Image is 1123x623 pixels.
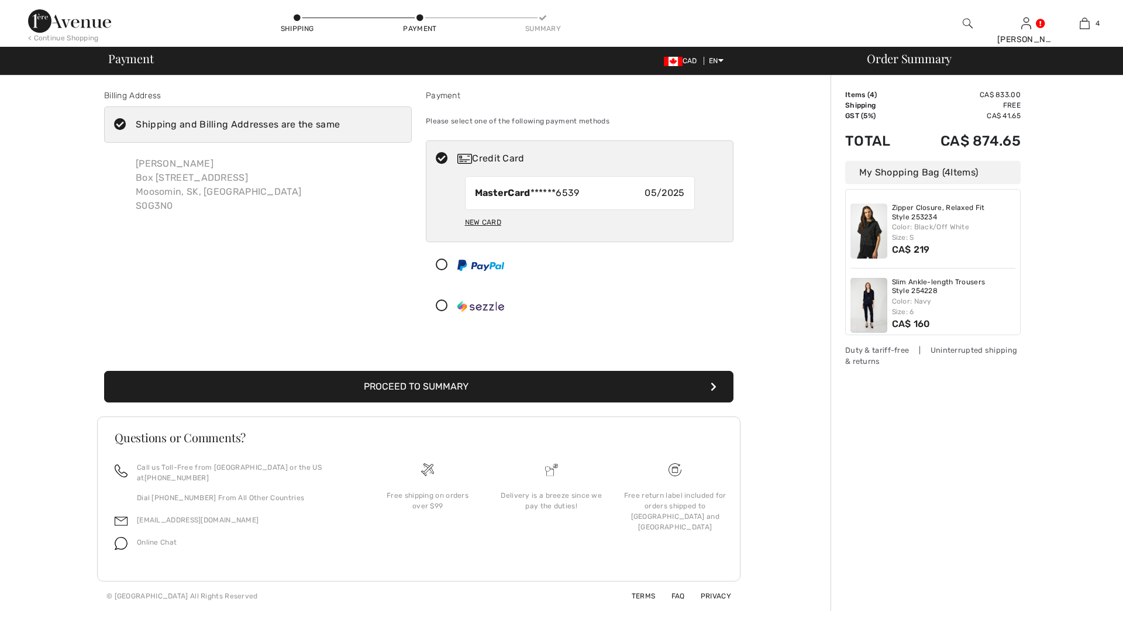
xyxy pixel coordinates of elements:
[1096,18,1100,29] span: 4
[137,462,352,483] p: Call us Toll-Free from [GEOGRAPHIC_DATA] or the US at
[402,23,438,34] div: Payment
[126,147,311,222] div: [PERSON_NAME] Box [STREET_ADDRESS] Moosomin, SK, [GEOGRAPHIC_DATA] S0G3N0
[1021,16,1031,30] img: My Info
[115,515,128,528] img: email
[457,260,504,271] img: PayPal
[845,90,908,100] td: Items ( )
[622,490,728,532] div: Free return label included for orders shipped to [GEOGRAPHIC_DATA] and [GEOGRAPHIC_DATA]
[845,100,908,111] td: Shipping
[375,490,480,511] div: Free shipping on orders over $99
[28,33,99,43] div: < Continue Shopping
[115,432,723,443] h3: Questions or Comments?
[28,9,111,33] img: 1ère Avenue
[136,118,340,132] div: Shipping and Billing Addresses are the same
[545,463,558,476] img: Delivery is a breeze since we pay the duties!
[892,222,1016,243] div: Color: Black/Off White Size: S
[645,186,684,200] span: 05/2025
[709,57,724,65] span: EN
[908,121,1021,161] td: CA$ 874.65
[1080,16,1090,30] img: My Bag
[1021,18,1031,29] a: Sign In
[945,167,950,178] span: 4
[845,111,908,121] td: GST (5%)
[963,16,973,30] img: search the website
[892,296,1016,317] div: Color: Navy Size: 6
[104,371,733,402] button: Proceed to Summary
[618,592,656,600] a: Terms
[853,53,1116,64] div: Order Summary
[892,244,930,255] span: CA$ 219
[997,33,1055,46] div: [PERSON_NAME]
[657,592,685,600] a: FAQ
[115,464,128,477] img: call
[870,91,874,99] span: 4
[499,490,604,511] div: Delivery is a breeze since we pay the duties!
[664,57,702,65] span: CAD
[908,100,1021,111] td: Free
[1056,16,1113,30] a: 4
[426,90,733,102] div: Payment
[850,204,887,259] img: Zipper Closure, Relaxed Fit Style 253234
[280,23,315,34] div: Shipping
[104,90,412,102] div: Billing Address
[144,474,209,482] a: [PHONE_NUMBER]
[850,278,887,333] img: Slim Ankle-length Trousers Style 254228
[421,463,434,476] img: Free shipping on orders over $99
[892,204,1016,222] a: Zipper Closure, Relaxed Fit Style 253234
[457,152,725,166] div: Credit Card
[106,591,258,601] div: © [GEOGRAPHIC_DATA] All Rights Reserved
[465,212,501,232] div: New Card
[892,278,1016,296] a: Slim Ankle-length Trousers Style 254228
[845,345,1021,367] div: Duty & tariff-free | Uninterrupted shipping & returns
[137,516,259,524] a: [EMAIL_ADDRESS][DOMAIN_NAME]
[845,121,908,161] td: Total
[525,23,560,34] div: Summary
[457,154,472,164] img: Credit Card
[137,538,177,546] span: Online Chat
[426,106,733,136] div: Please select one of the following payment methods
[664,57,683,66] img: Canadian Dollar
[908,111,1021,121] td: CA$ 41.65
[669,463,681,476] img: Free shipping on orders over $99
[845,161,1021,184] div: My Shopping Bag ( Items)
[687,592,731,600] a: Privacy
[475,187,531,198] strong: MasterCard
[115,537,128,550] img: chat
[908,90,1021,100] td: CA$ 833.00
[457,301,504,312] img: Sezzle
[892,318,931,329] span: CA$ 160
[137,493,352,503] p: Dial [PHONE_NUMBER] From All Other Countries
[108,53,153,64] span: Payment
